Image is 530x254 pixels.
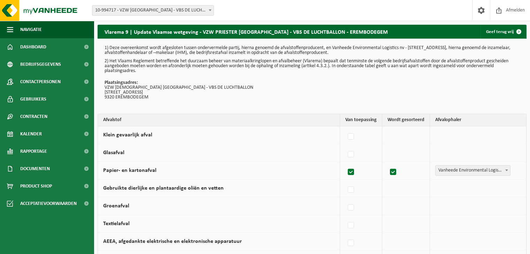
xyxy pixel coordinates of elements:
[105,80,520,100] p: VZW [DEMOGRAPHIC_DATA] [GEOGRAPHIC_DATA] - VBS DE LUCHTBALLON [STREET_ADDRESS] 9320 EREMBODEGEM
[103,150,124,156] label: Glasafval
[98,114,340,126] th: Afvalstof
[103,185,224,191] label: Gebruikte dierlijke en plantaardige oliën en vetten
[103,203,129,209] label: Groenafval
[20,160,50,177] span: Documenten
[20,108,47,125] span: Contracten
[20,125,42,143] span: Kalender
[92,6,214,15] span: 10-994717 - VZW PRIESTER DAENS COLLEGE - VBS DE LUCHTBALLON - EREMBODEGEM
[20,73,61,90] span: Contactpersonen
[20,195,77,212] span: Acceptatievoorwaarden
[103,132,152,138] label: Klein gevaarlijk afval
[436,166,510,175] span: Vanheede Environmental Logistics
[340,114,382,126] th: Van toepassing
[92,5,214,16] span: 10-994717 - VZW PRIESTER DAENS COLLEGE - VBS DE LUCHTBALLON - EREMBODEGEM
[382,114,430,126] th: Wordt gesorteerd
[20,38,46,56] span: Dashboard
[430,114,526,126] th: Afvalophaler
[20,21,42,38] span: Navigatie
[435,165,510,176] span: Vanheede Environmental Logistics
[103,239,242,244] label: AEEA, afgedankte elektrische en elektronische apparatuur
[103,168,156,173] label: Papier- en kartonafval
[20,143,47,160] span: Rapportage
[103,221,130,227] label: Textielafval
[20,90,46,108] span: Gebruikers
[481,25,526,39] a: Geef terug vrij
[98,25,395,38] h2: Vlarema 9 | Update Vlaamse wetgeving - VZW PRIESTER [GEOGRAPHIC_DATA] - VBS DE LUCHTBALLON - EREM...
[20,177,52,195] span: Product Shop
[105,59,520,73] p: 2) Het Vlaams Reglement betreffende het duurzaam beheer van materiaalkringlopen en afvalbeheer (V...
[20,56,61,73] span: Bedrijfsgegevens
[105,46,520,55] p: 1) Deze overeenkomst wordt afgesloten tussen ondervermelde partij, hierna genoemd de afvalstoffen...
[105,80,138,85] strong: Plaatsingsadres:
